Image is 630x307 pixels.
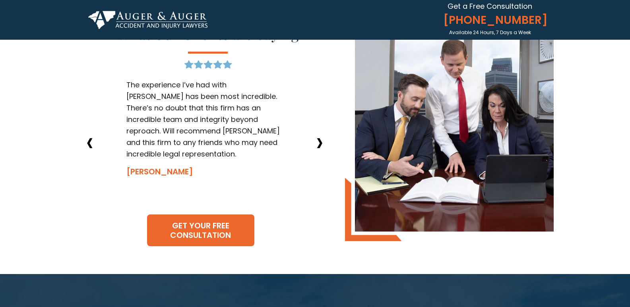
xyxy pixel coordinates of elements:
span: The experience I’ve had with [PERSON_NAME] has been most incredible. There’s no doubt that this f... [126,80,280,159]
span: Available 24 Hours, 7 Days a Week [449,29,531,36]
strong: ‹ [86,122,94,162]
strong: › [316,122,324,162]
a: GET YOUR FREE CONSULTATION [147,214,254,246]
span: [PERSON_NAME] [126,166,193,177]
img: Google 5-Star Reviews [184,60,232,69]
a: [PHONE_NUMBER] [440,11,543,29]
span: GET YOUR FREE CONSULTATION [147,221,254,240]
span: Get a Free Consultation [448,1,532,11]
img: Auger & Auger Accident and Injury Lawyers [345,178,401,241]
img: Auger & Auger Accident and Injury Lawyers [88,11,207,29]
span: [PHONE_NUMBER] [440,14,543,27]
img: Auger & Auger Accident and Injury Lawyers Founders [355,33,554,232]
